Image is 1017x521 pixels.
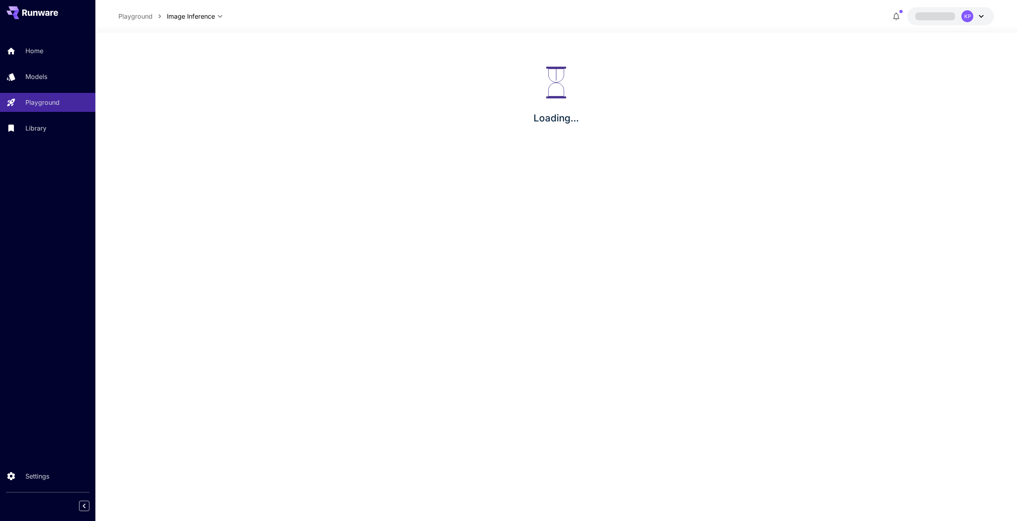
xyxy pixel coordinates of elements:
nav: breadcrumb [118,12,167,21]
button: KP [907,7,994,25]
p: Settings [25,471,49,481]
p: Playground [25,98,60,107]
span: Image Inference [167,12,215,21]
a: Playground [118,12,153,21]
p: Models [25,72,47,81]
p: Loading... [534,111,579,125]
div: Collapse sidebar [85,499,95,513]
div: KP [961,10,973,22]
button: Collapse sidebar [79,501,89,511]
p: Library [25,123,46,133]
p: Home [25,46,43,56]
